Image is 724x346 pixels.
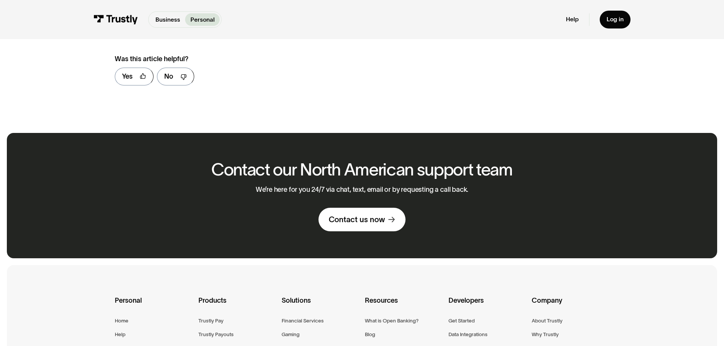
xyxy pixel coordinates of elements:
div: Solutions [282,295,359,316]
a: No [157,68,194,85]
p: We’re here for you 24/7 via chat, text, email or by requesting a call back. [256,186,469,194]
div: Developers [448,295,526,316]
a: Yes [115,68,154,85]
div: Products [198,295,276,316]
h2: Contact our North American support team [211,160,513,179]
a: Data Integrations [448,330,488,339]
a: Home [115,316,128,325]
div: Log in [607,16,624,23]
a: Gaming [282,330,299,339]
div: Contact us now [329,215,385,224]
a: About Trustly [532,316,562,325]
a: Help [566,16,579,23]
a: Trustly Pay [198,316,223,325]
div: Was this article helpful? [115,54,415,64]
a: Contact us now [318,208,406,231]
a: Help [115,330,125,339]
p: Personal [190,15,215,24]
a: Get Started [448,316,475,325]
div: Resources [365,295,442,316]
div: Yes [122,71,133,82]
a: Business [150,13,185,26]
div: No [164,71,173,82]
p: Business [155,15,180,24]
a: Trustly Payouts [198,330,234,339]
a: Blog [365,330,375,339]
a: Financial Services [282,316,324,325]
a: Personal [185,13,220,26]
a: Log in [600,11,631,28]
img: Trustly Logo [93,15,138,24]
div: Personal [115,295,192,316]
a: What is Open Banking? [365,316,418,325]
div: Company [532,295,609,316]
a: Why Trustly [532,330,559,339]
